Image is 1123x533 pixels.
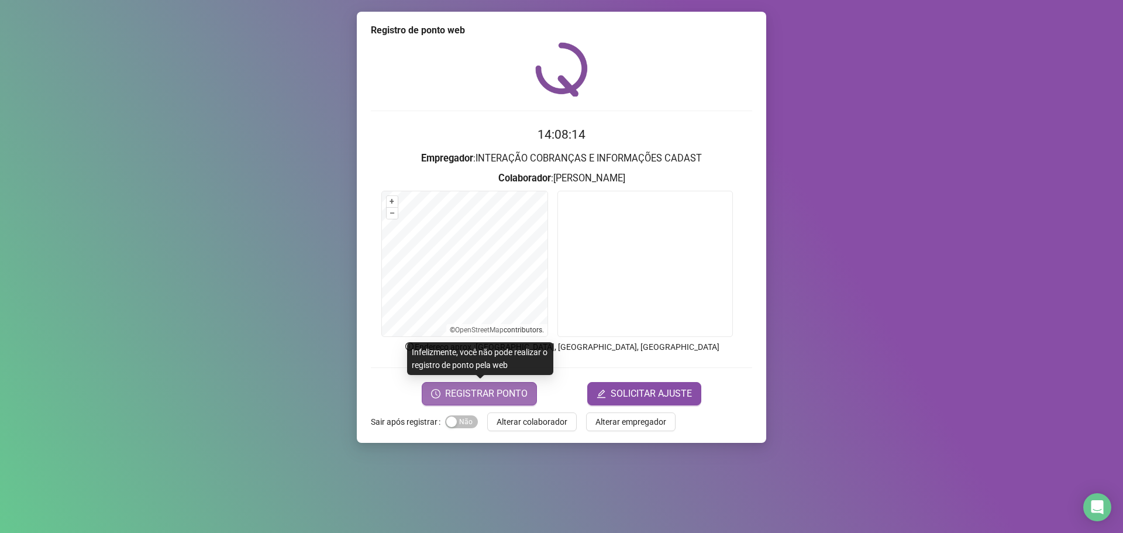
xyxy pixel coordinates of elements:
h3: : [PERSON_NAME] [371,171,752,186]
div: Registro de ponto web [371,23,752,37]
strong: Colaborador [498,173,551,184]
button: – [387,208,398,219]
div: Infelizmente, você não pode realizar o registro de ponto pela web [407,342,553,375]
time: 14:08:14 [538,128,585,142]
span: Alterar colaborador [497,415,567,428]
label: Sair após registrar [371,412,445,431]
div: Open Intercom Messenger [1083,493,1111,521]
strong: Empregador [421,153,473,164]
img: QRPoint [535,42,588,97]
span: SOLICITAR AJUSTE [611,387,692,401]
button: editSOLICITAR AJUSTE [587,382,701,405]
button: + [387,196,398,207]
p: Endereço aprox. : [GEOGRAPHIC_DATA], [GEOGRAPHIC_DATA], [GEOGRAPHIC_DATA] [371,341,752,353]
button: REGISTRAR PONTO [422,382,537,405]
span: REGISTRAR PONTO [445,387,528,401]
span: info-circle [404,341,415,352]
button: Alterar empregador [586,412,676,431]
a: OpenStreetMap [455,326,504,334]
h3: : INTERAÇÃO COBRANÇAS E INFORMAÇÕES CADAST [371,151,752,166]
button: Alterar colaborador [487,412,577,431]
span: Alterar empregador [595,415,666,428]
span: clock-circle [431,389,440,398]
span: edit [597,389,606,398]
li: © contributors. [450,326,544,334]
